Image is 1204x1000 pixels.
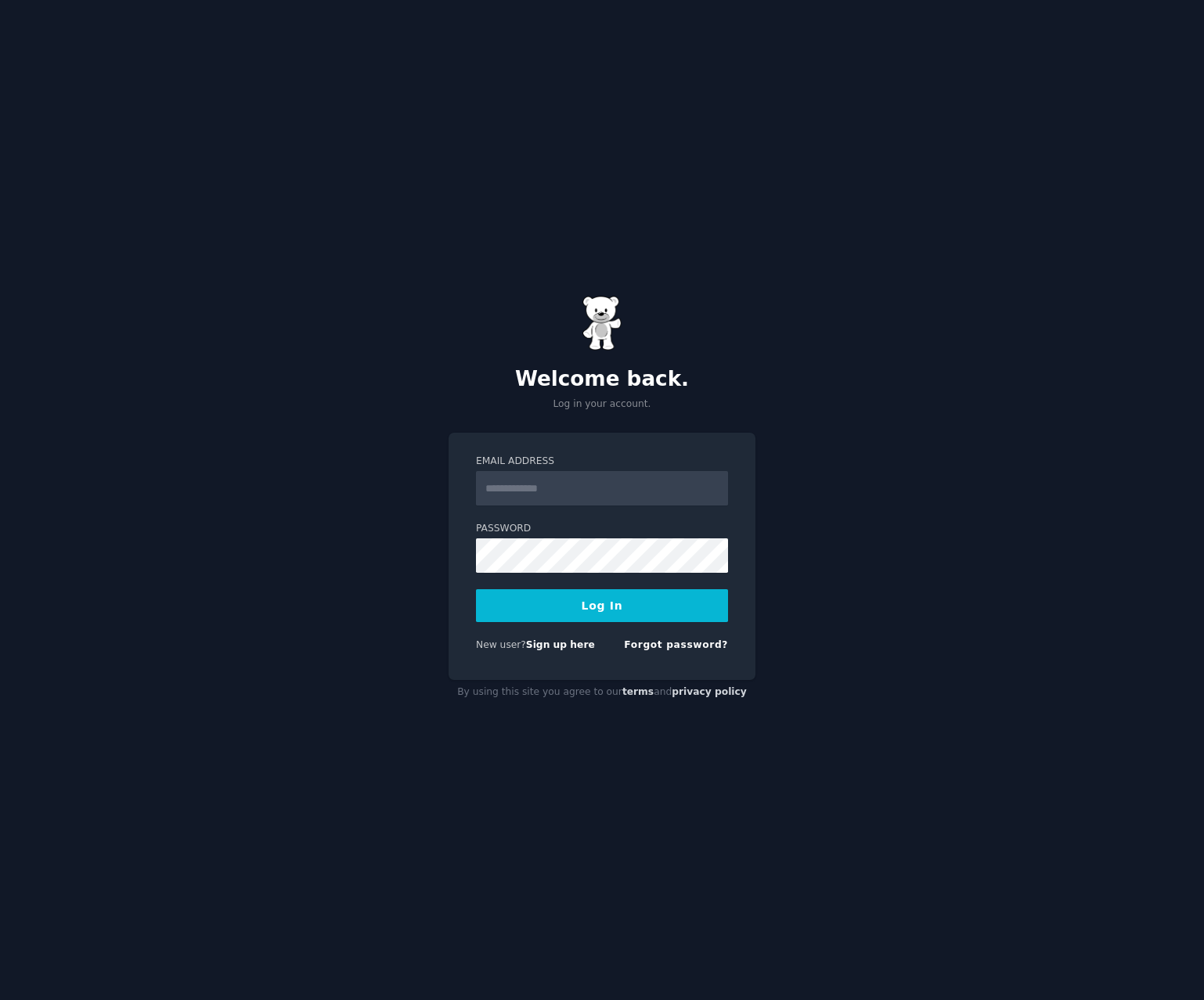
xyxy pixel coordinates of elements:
[449,680,755,705] div: By using this site you agree to our and
[526,639,595,650] a: Sign up here
[582,296,622,351] img: Gummy Bear
[476,589,728,622] button: Log In
[449,367,755,392] h2: Welcome back.
[672,686,747,697] a: privacy policy
[476,522,728,536] label: Password
[476,639,526,650] span: New user?
[476,455,728,469] label: Email Address
[624,639,728,650] a: Forgot password?
[622,686,654,697] a: terms
[449,397,755,412] p: Log in your account.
